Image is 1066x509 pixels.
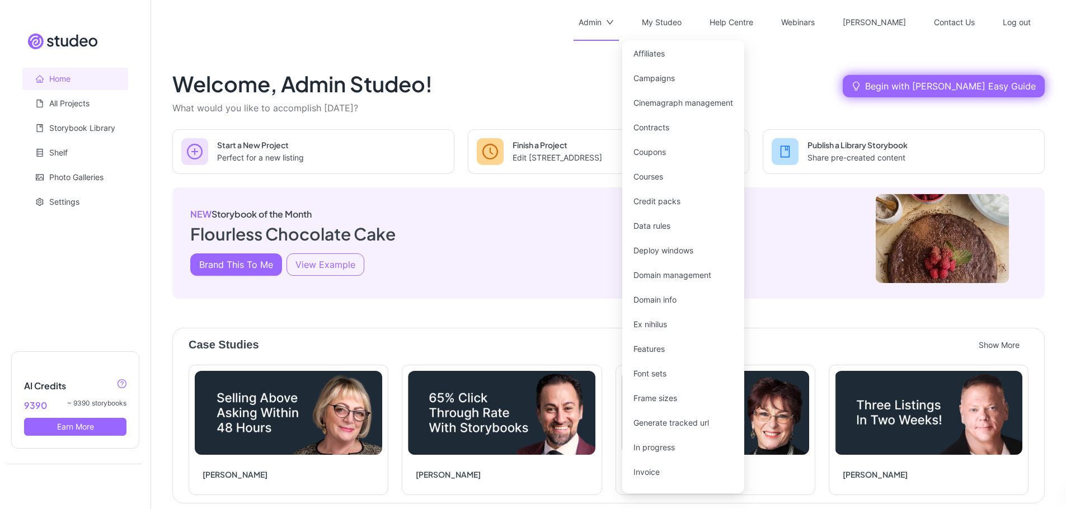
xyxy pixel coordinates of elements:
[633,49,665,58] a: Affiliates
[36,198,44,206] span: setting
[606,18,614,26] span: down
[49,148,68,157] a: Shelf
[49,191,119,213] span: Settings
[633,196,680,206] a: Credit packs
[781,17,815,27] a: Webinars
[190,208,212,220] span: NEW
[633,172,663,181] a: Courses
[28,34,97,49] img: Site logo
[633,393,677,403] a: Frame sizes
[633,492,651,501] a: Jobs
[172,102,358,114] span: What would you like to accomplish [DATE]?
[865,81,1036,92] span: Begin with [PERSON_NAME] Easy Guide
[633,319,667,329] a: Ex nihilus
[633,221,670,230] a: Data rules
[190,223,396,244] span: Flourless Chocolate Cake
[67,398,126,409] span: ~ 9390 storybooks
[287,253,364,276] a: View Example
[118,379,126,388] span: question-circle
[24,379,126,393] h5: AI Credits
[49,74,71,83] a: Home
[970,336,1029,354] button: Show More
[633,73,675,83] a: Campaigns
[710,17,753,27] a: Help Centre
[633,98,733,107] a: Cinemagraph management
[57,422,94,431] span: Earn More
[172,71,433,97] h1: Welcome, Admin Studeo!
[633,295,677,304] a: Domain info
[633,418,709,427] a: Generate tracked url
[24,398,47,412] span: 9390
[633,369,666,378] a: Font sets
[1003,17,1031,27] a: Log out
[633,467,660,477] a: Invoice
[843,75,1045,97] a: Begin with [PERSON_NAME] Easy Guide
[295,259,355,270] span: View Example
[189,336,259,354] span: Case Studies
[190,210,396,219] span: Storybook of the Month
[642,17,682,27] a: My Studeo
[852,82,861,91] span: bulb
[843,17,906,27] a: [PERSON_NAME]
[633,122,669,132] a: Contracts
[24,418,126,436] button: Earn More
[979,340,1020,350] span: Show More
[579,4,602,40] div: Admin
[49,172,104,182] a: Photo Galleries
[633,344,665,354] a: Features
[199,259,273,270] span: Brand This To Me
[633,147,666,157] a: Coupons
[49,123,115,133] a: Storybook Library
[633,270,711,280] a: Domain management
[49,98,90,108] a: All Projects
[633,246,693,255] a: Deploy windows
[190,253,282,276] button: Brand This To Me
[934,17,975,27] a: Contact Us
[633,442,675,452] a: In progress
